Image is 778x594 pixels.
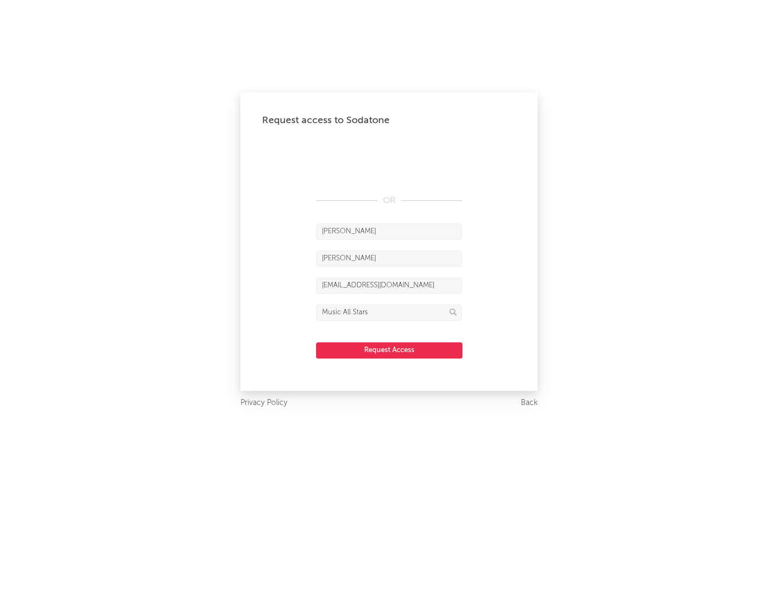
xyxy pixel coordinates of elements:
input: Division [316,305,462,321]
button: Request Access [316,342,462,359]
a: Back [521,396,538,410]
div: Request access to Sodatone [262,114,516,127]
div: OR [316,194,462,207]
input: Last Name [316,251,462,267]
a: Privacy Policy [240,396,287,410]
input: First Name [316,224,462,240]
input: Email [316,278,462,294]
